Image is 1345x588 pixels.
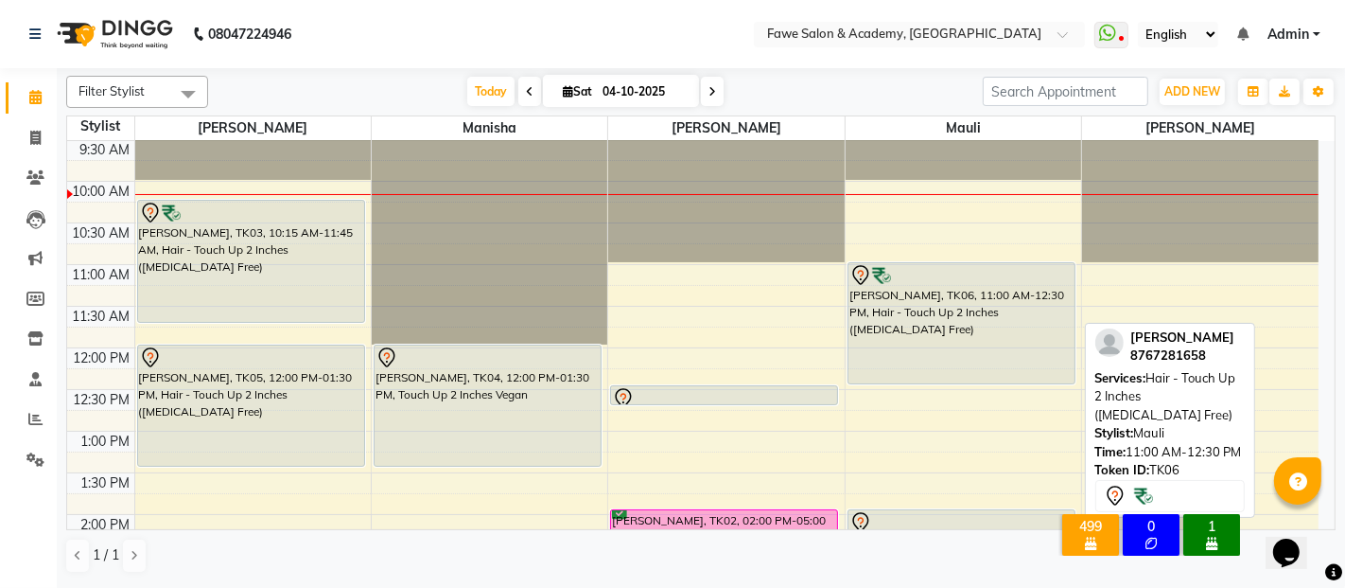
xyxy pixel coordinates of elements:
div: 10:30 AM [69,223,134,243]
iframe: chat widget [1266,512,1326,569]
div: 499 [1066,518,1115,535]
div: 11:00 AM-12:30 PM [1095,443,1245,462]
b: 08047224946 [208,8,291,61]
div: Stylist [67,116,134,136]
div: 1 [1187,518,1236,535]
span: Token ID: [1095,462,1150,477]
div: 0 [1127,518,1176,535]
span: [PERSON_NAME] [608,116,844,140]
div: 10:00 AM [69,182,134,202]
span: Today [467,77,515,106]
div: [PERSON_NAME], TK04, 12:00 PM-01:30 PM, Touch Up 2 Inches Vegan [375,346,601,466]
div: 8767281658 [1131,347,1235,365]
span: Mauli [846,116,1081,140]
div: [PERSON_NAME], TK03, 10:15 AM-11:45 AM, Hair - Touch Up 2 Inches ([MEDICAL_DATA] Free) [138,201,364,322]
div: 12:30 PM [70,390,134,410]
div: 11:30 AM [69,307,134,327]
span: Services: [1095,370,1146,385]
div: 1:30 PM [78,473,134,493]
img: logo [48,8,178,61]
span: Stylist: [1095,425,1134,440]
div: 12:00 PM [70,348,134,368]
span: Manisha [372,116,607,140]
div: TK06 [1095,461,1245,480]
div: 2:00 PM [78,515,134,535]
span: 1 / 1 [93,545,119,565]
div: 1:00 PM [78,432,134,452]
span: ADD NEW [1164,84,1220,98]
div: [PERSON_NAME], TK06, 11:00 AM-12:30 PM, Hair - Touch Up 2 Inches ([MEDICAL_DATA] Free) [848,263,1074,383]
span: Admin [1267,25,1309,45]
button: ADD NEW [1160,79,1225,105]
span: Filter Stylist [79,83,145,98]
img: profile [1095,329,1124,357]
span: Time: [1095,444,1127,459]
div: 11:00 AM [69,265,134,285]
span: [PERSON_NAME] [1131,330,1235,345]
div: 9:30 AM [77,140,134,160]
span: [PERSON_NAME] [135,116,371,140]
div: [PERSON_NAME], TK05, 12:00 PM-01:30 PM, Hair - Touch Up 2 Inches ([MEDICAL_DATA] Free) [138,346,364,466]
div: Mauli [1095,424,1245,443]
input: Search Appointment [983,77,1148,106]
input: 2025-10-04 [597,78,691,106]
span: [PERSON_NAME] [1082,116,1319,140]
span: Hair - Touch Up 2 Inches ([MEDICAL_DATA] Free) [1095,370,1236,422]
div: [PERSON_NAME], TK07, 12:30 PM-12:45 PM, Styling [DEMOGRAPHIC_DATA] by Creative Head [611,386,837,404]
span: Sat [558,84,597,98]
